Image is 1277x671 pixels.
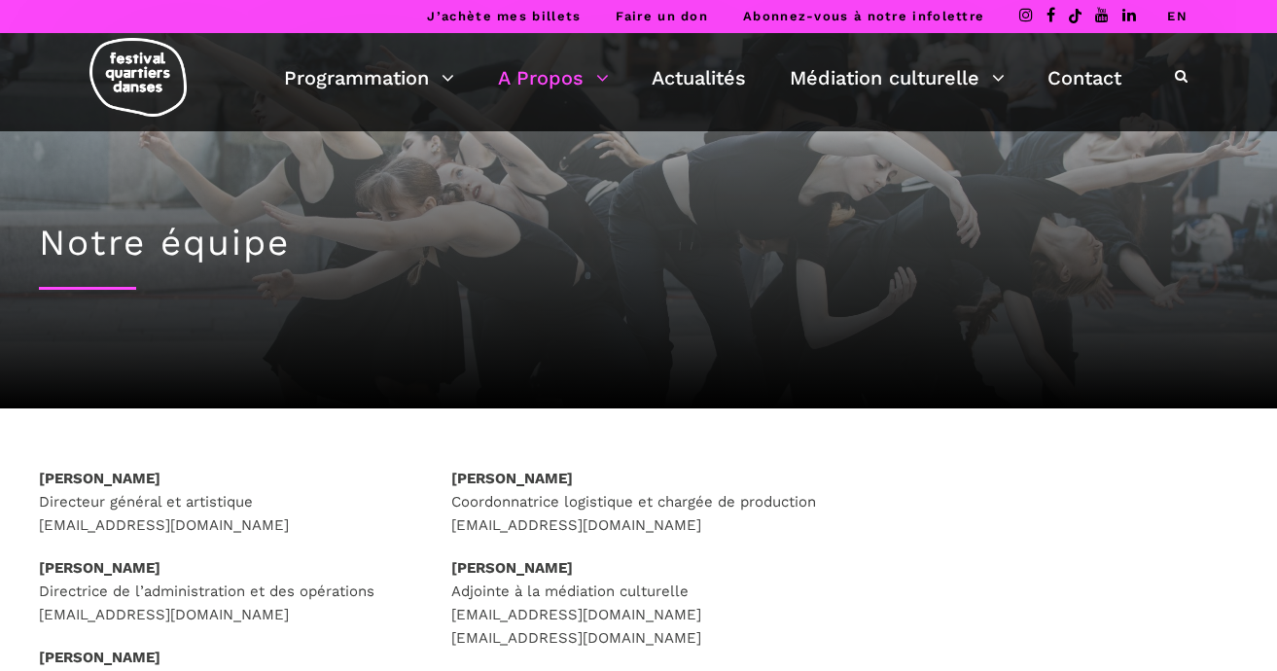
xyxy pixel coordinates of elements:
[451,470,573,487] strong: [PERSON_NAME]
[39,559,160,577] strong: [PERSON_NAME]
[498,61,609,94] a: A Propos
[89,38,187,117] img: logo-fqd-med
[1047,61,1121,94] a: Contact
[451,467,825,537] p: Coordonnatrice logistique et chargée de production [EMAIL_ADDRESS][DOMAIN_NAME]
[427,9,581,23] a: J’achète mes billets
[451,559,573,577] strong: [PERSON_NAME]
[743,9,984,23] a: Abonnez-vous à notre infolettre
[652,61,746,94] a: Actualités
[1167,9,1188,23] a: EN
[451,556,825,650] p: Adjointe à la médiation culturelle [EMAIL_ADDRESS][DOMAIN_NAME] [EMAIL_ADDRESS][DOMAIN_NAME]
[39,222,1238,265] h1: Notre équipe
[616,9,708,23] a: Faire un don
[39,467,412,537] p: Directeur général et artistique [EMAIL_ADDRESS][DOMAIN_NAME]
[39,556,412,626] p: Directrice de l’administration et des opérations [EMAIL_ADDRESS][DOMAIN_NAME]
[39,649,160,666] strong: [PERSON_NAME]
[284,61,454,94] a: Programmation
[39,470,160,487] strong: [PERSON_NAME]
[790,61,1005,94] a: Médiation culturelle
